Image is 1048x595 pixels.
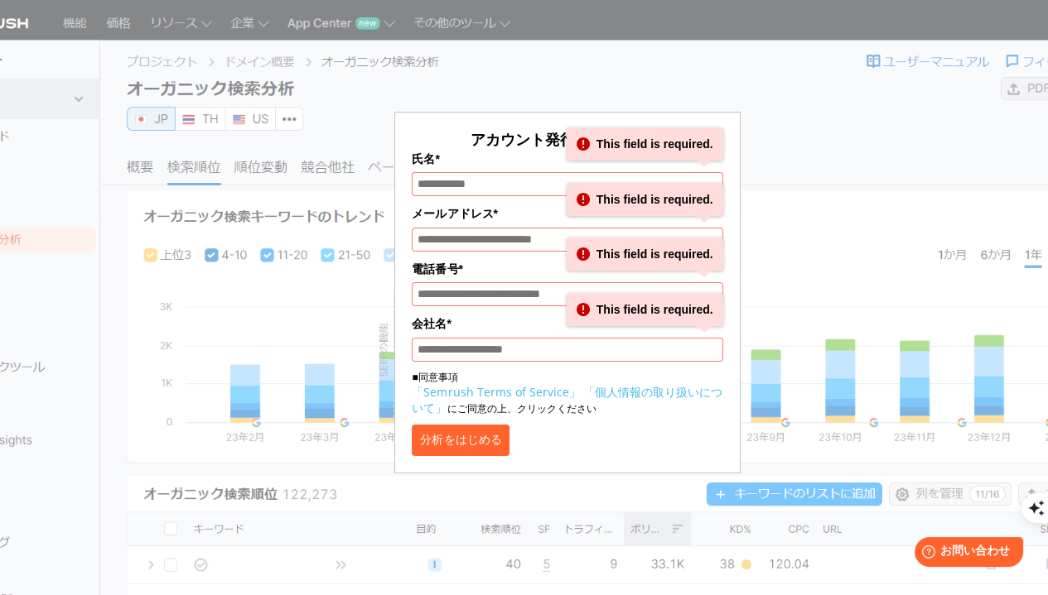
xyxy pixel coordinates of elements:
label: メールアドレス* [412,204,722,223]
div: This field is required. [567,183,723,216]
p: ■同意事項 にご同意の上、クリックください [412,370,722,416]
span: アカウント発行して分析する [471,129,664,149]
label: 電話番号* [412,260,722,278]
a: 「Semrush Terms of Service」 [412,384,580,400]
button: 分析をはじめる [412,425,510,456]
div: This field is required. [567,238,723,271]
div: This field is required. [567,127,723,161]
iframe: Help widget launcher [901,530,1030,577]
a: 「個人情報の取り扱いについて」 [412,384,722,415]
div: This field is required. [567,293,723,326]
